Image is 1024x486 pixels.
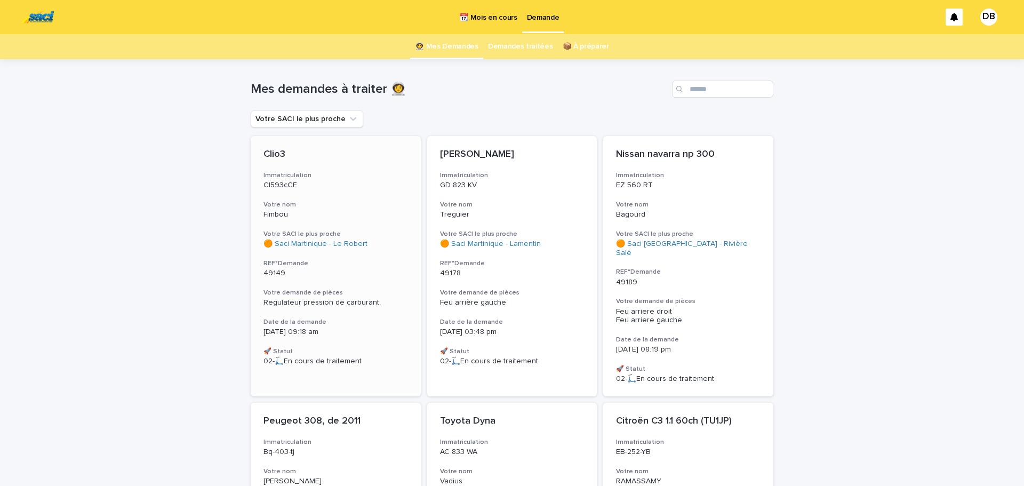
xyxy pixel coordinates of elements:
a: 🟠 Saci Martinique - Le Robert [263,240,367,249]
a: Clio3ImmatriculationCl593cCEVotre nomFimbouVotre SACI le plus proche🟠 Saci Martinique - Le Robert... [251,136,421,396]
p: EZ 560 RT [616,181,761,190]
h3: REF°Demande [616,268,761,276]
a: 🟠 Saci Martinique - Lamentin [440,240,541,249]
p: [PERSON_NAME] [440,149,585,161]
p: [PERSON_NAME] [263,477,408,486]
p: [DATE] 09:18 am [263,328,408,337]
p: GD 823 KV [440,181,585,190]
h3: Immatriculation [263,438,408,447]
span: Feu arriere droit Feu arriere gauche [616,308,682,324]
a: [PERSON_NAME]ImmatriculationGD 823 KVVotre nomTreguierVotre SACI le plus proche🟠 Saci Martinique ... [427,136,597,396]
p: RAMASSAMY [616,477,761,486]
p: EB-252-YB [616,448,761,457]
h3: Date de la demande [616,336,761,344]
h3: Votre nom [440,467,585,476]
span: Feu arrière gauche [440,299,506,306]
h3: Immatriculation [440,171,585,180]
p: Vadius [440,477,585,486]
p: 49178 [440,269,585,278]
span: Regulateur pression de carburant. [263,299,381,306]
p: AC 833 WA [440,448,585,457]
h3: Immatriculation [263,171,408,180]
p: 49149 [263,269,408,278]
h3: Votre SACI le plus proche [263,230,408,238]
p: 02-🛴En cours de traitement [616,375,761,384]
p: Treguier [440,210,585,219]
h3: Votre nom [440,201,585,209]
a: 👩‍🚀 Mes Demandes [415,34,478,59]
p: 02-🛴En cours de traitement [263,357,408,366]
p: Clio3 [263,149,408,161]
p: Bagourd [616,210,761,219]
h3: Votre SACI le plus proche [616,230,761,238]
h3: Votre demande de pièces [263,289,408,297]
input: Search [672,81,773,98]
p: Peugeot 308, de 2011 [263,416,408,427]
h3: Votre nom [616,201,761,209]
h3: REF°Demande [440,259,585,268]
h3: Immatriculation [616,171,761,180]
a: 📦 À préparer [563,34,609,59]
h3: Votre nom [263,467,408,476]
h3: Immatriculation [440,438,585,447]
a: Nissan navarra np 300ImmatriculationEZ 560 RTVotre nomBagourdVotre SACI le plus proche🟠 Saci [GEO... [603,136,773,396]
img: UC29JcTLQ3GheANZ19ks [21,6,54,28]
h3: Votre SACI le plus proche [440,230,585,238]
h3: Votre nom [263,201,408,209]
h3: 🚀 Statut [616,365,761,373]
h3: 🚀 Statut [440,347,585,356]
p: Citroën C3 1.1 60ch (TU1JP) [616,416,761,427]
h3: Immatriculation [616,438,761,447]
p: Cl593cCE [263,181,408,190]
h3: Votre nom [616,467,761,476]
p: 49189 [616,278,761,287]
h3: Date de la demande [263,318,408,326]
h3: Date de la demande [440,318,585,326]
p: Nissan navarra np 300 [616,149,761,161]
p: Bq-403-tj [263,448,408,457]
h3: Votre demande de pièces [616,297,761,306]
h1: Mes demandes à traiter 👩‍🚀 [251,82,668,97]
h3: REF°Demande [263,259,408,268]
p: 02-🛴En cours de traitement [440,357,585,366]
button: Votre SACI le plus proche [251,110,363,128]
p: [DATE] 03:48 pm [440,328,585,337]
p: [DATE] 08:19 pm [616,345,761,354]
p: Fimbou [263,210,408,219]
a: Demandes traitées [488,34,553,59]
h3: 🚀 Statut [263,347,408,356]
h3: Votre demande de pièces [440,289,585,297]
p: Toyota Dyna [440,416,585,427]
div: DB [980,9,997,26]
a: 🟠 Saci [GEOGRAPHIC_DATA] - Rivière Salé [616,240,761,258]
